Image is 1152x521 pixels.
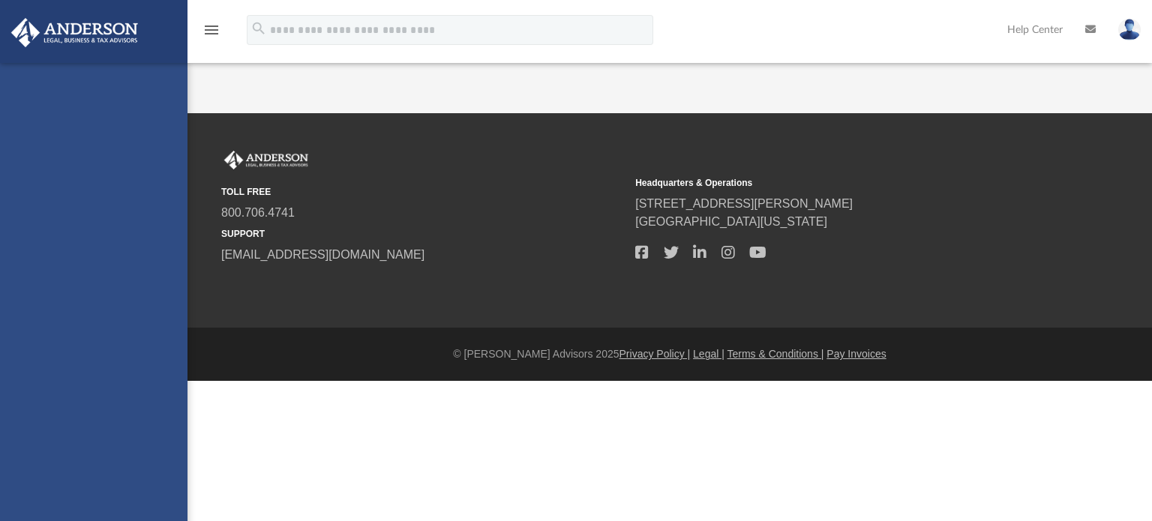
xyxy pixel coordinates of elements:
img: Anderson Advisors Platinum Portal [221,151,311,170]
i: search [250,20,267,37]
img: User Pic [1118,19,1141,40]
a: Legal | [693,348,724,360]
small: SUPPORT [221,227,625,241]
a: Pay Invoices [826,348,886,360]
a: [STREET_ADDRESS][PERSON_NAME] [635,197,853,210]
small: TOLL FREE [221,185,625,199]
a: Terms & Conditions | [727,348,824,360]
div: © [PERSON_NAME] Advisors 2025 [187,346,1152,362]
i: menu [202,21,220,39]
a: 800.706.4741 [221,206,295,219]
a: menu [202,28,220,39]
a: [GEOGRAPHIC_DATA][US_STATE] [635,215,827,228]
small: Headquarters & Operations [635,176,1039,190]
img: Anderson Advisors Platinum Portal [7,18,142,47]
a: [EMAIL_ADDRESS][DOMAIN_NAME] [221,248,424,261]
a: Privacy Policy | [619,348,691,360]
